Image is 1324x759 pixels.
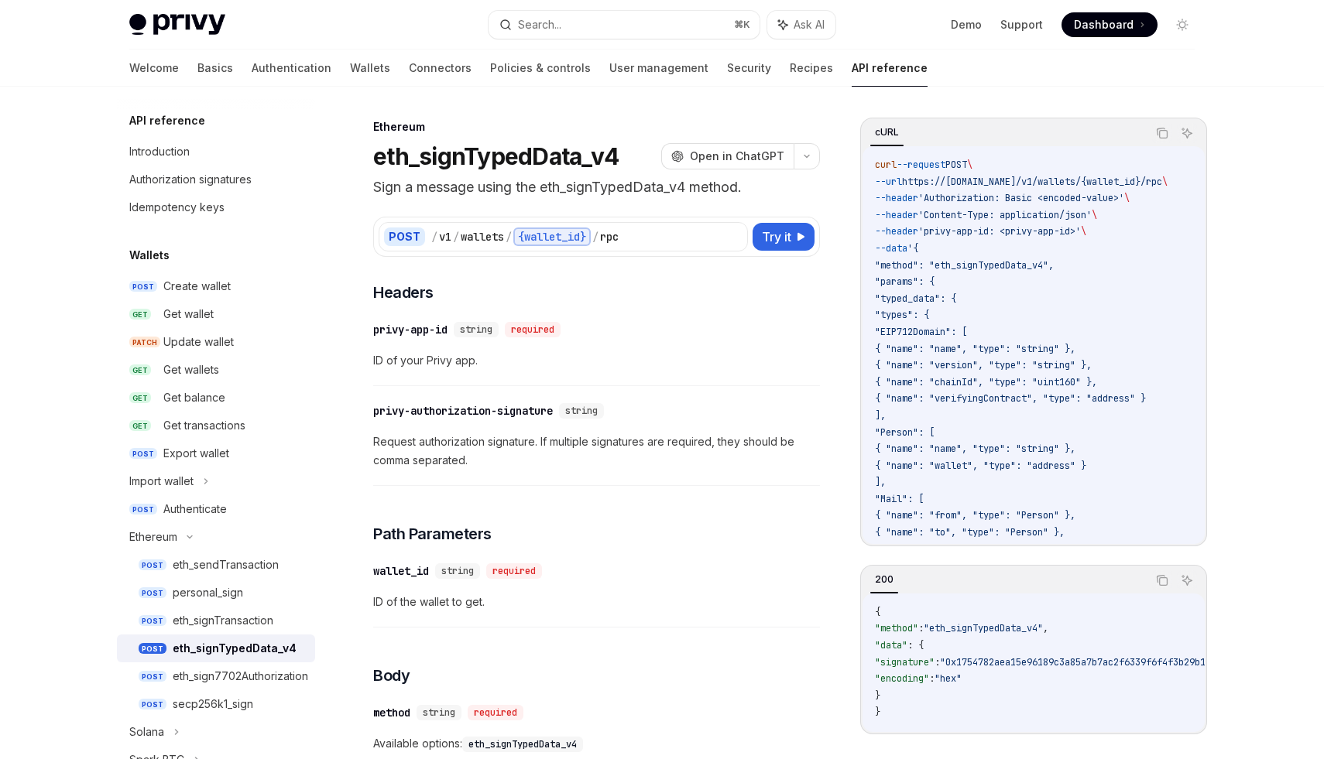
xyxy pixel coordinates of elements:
span: : [929,672,935,685]
div: Get transactions [163,416,245,435]
div: eth_signTypedData_v4 [173,639,297,658]
span: GET [129,364,151,376]
a: Demo [951,17,982,32]
a: Authentication [252,50,331,87]
div: personal_sign [173,583,243,602]
span: string [460,323,492,336]
h5: Wallets [129,246,170,265]
span: string [423,706,455,719]
a: Wallets [350,50,390,87]
a: POSTeth_sendTransaction [117,551,315,579]
div: / [453,229,459,244]
div: Ethereum [129,528,177,546]
div: Ethereum [373,119,820,135]
span: "signature" [875,656,935,668]
a: Dashboard [1062,12,1158,37]
span: ID of the wallet to get. [373,593,820,611]
span: { "name": "chainId", "type": "uint160" }, [875,376,1097,388]
div: POST [384,227,425,246]
span: \ [967,159,972,171]
div: cURL [870,123,904,142]
span: : [935,656,940,668]
div: Solana [129,723,164,741]
span: Body [373,665,410,686]
a: Policies & controls [490,50,591,87]
div: Get wallets [163,361,219,379]
span: Path Parameters [373,523,492,545]
span: { "name": "name", "type": "string" }, [875,343,1075,355]
button: Ask AI [1177,570,1197,590]
a: Idempotency keys [117,193,315,221]
span: \ [1162,176,1168,188]
span: Open in ChatGPT [690,149,784,164]
a: Recipes [790,50,833,87]
a: Security [727,50,771,87]
span: { [875,606,880,618]
button: Try it [753,223,815,251]
a: Support [1000,17,1043,32]
span: , [1043,622,1048,634]
div: Authorization signatures [129,170,252,189]
span: { "name": "to", "type": "Person" }, [875,526,1065,538]
span: POST [139,587,166,599]
a: GETGet wallets [117,356,315,384]
span: POST [139,615,166,627]
span: POST [139,671,166,682]
a: POSTsecp256k1_sign [117,690,315,718]
div: Create wallet [163,277,231,296]
span: { "name": "name", "type": "string" }, [875,443,1075,455]
span: ], [875,476,886,488]
span: } [875,689,880,702]
span: "params": { [875,275,935,288]
span: POST [129,504,157,515]
div: / [506,229,512,244]
div: Search... [518,15,561,34]
span: POST [129,281,157,292]
div: eth_sign7702Authorization [173,667,308,685]
p: Sign a message using the eth_signTypedData_v4 method. [373,176,820,198]
span: POST [139,559,166,571]
span: "Mail": [ [875,493,924,505]
div: Export wallet [163,444,229,463]
span: \ [1092,209,1097,221]
div: secp256k1_sign [173,695,253,713]
a: POSTeth_signTypedData_v4 [117,634,315,662]
span: "types": { [875,309,929,321]
div: / [592,229,599,244]
a: User management [609,50,708,87]
span: "method" [875,622,918,634]
a: API reference [852,50,928,87]
div: Get wallet [163,305,214,323]
a: Introduction [117,138,315,166]
div: 200 [870,570,898,589]
a: GETGet transactions [117,412,315,439]
h5: API reference [129,111,205,130]
span: Dashboard [1074,17,1134,32]
button: Toggle dark mode [1170,12,1195,37]
span: \ [1124,192,1130,204]
button: Ask AI [767,11,835,39]
span: PATCH [129,337,160,348]
button: Open in ChatGPT [661,143,794,169]
span: "typed_data": { [875,292,956,305]
div: Update wallet [163,333,234,351]
span: ⌘ K [734,19,750,31]
div: method [373,705,410,720]
span: 'privy-app-id: <privy-app-id>' [918,225,1081,238]
span: POST [129,448,157,460]
button: Ask AI [1177,123,1197,143]
a: POSTeth_signTransaction [117,607,315,634]
span: string [441,565,474,577]
span: { "name": "from", "type": "Person" }, [875,509,1075,521]
a: Basics [197,50,233,87]
div: Introduction [129,142,190,161]
a: GETGet wallet [117,300,315,328]
div: privy-authorization-signature [373,403,553,419]
span: https://[DOMAIN_NAME]/v1/wallets/{wallet_id}/rpc [902,176,1162,188]
span: Try it [762,227,791,246]
span: { "name": "wallet", "type": "address" } [875,460,1086,472]
button: Search...⌘K [489,11,760,39]
span: "hex" [935,672,962,685]
div: Import wallet [129,472,194,491]
span: } [875,706,880,718]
